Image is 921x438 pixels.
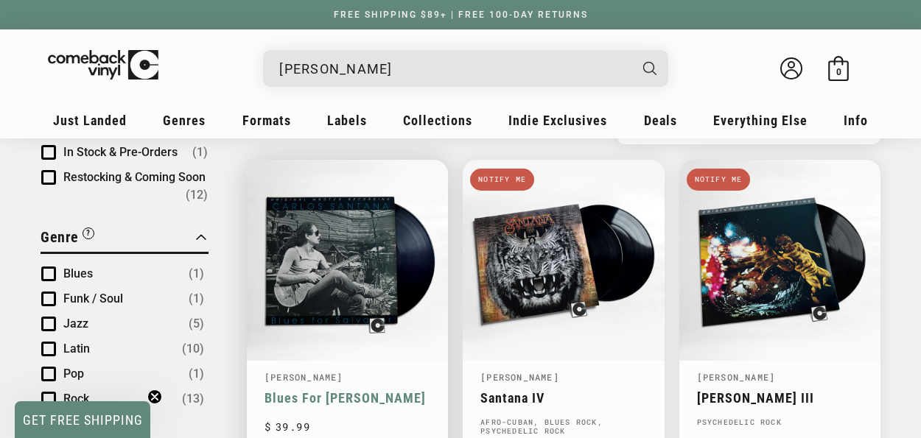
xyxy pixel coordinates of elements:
[327,113,367,128] span: Labels
[41,226,94,252] button: Filter by Genre
[15,401,150,438] div: GET FREE SHIPPINGClose teaser
[508,113,607,128] span: Indie Exclusives
[192,144,208,161] span: Number of products: (1)
[63,342,90,356] span: Latin
[263,50,668,87] div: Search
[403,113,472,128] span: Collections
[319,10,603,20] a: FREE SHIPPING $89+ | FREE 100-DAY RETURNS
[265,371,343,383] a: [PERSON_NAME]
[189,265,204,283] span: Number of products: (1)
[53,113,127,128] span: Just Landed
[480,390,646,406] a: Santana IV
[242,113,291,128] span: Formats
[182,340,204,358] span: Number of products: (10)
[713,113,808,128] span: Everything Else
[41,228,79,246] span: Genre
[189,365,204,383] span: Number of products: (1)
[182,390,204,408] span: Number of products: (13)
[63,317,88,331] span: Jazz
[163,113,206,128] span: Genres
[279,54,628,84] input: When autocomplete results are available use up and down arrows to review and enter to select
[836,66,841,77] span: 0
[844,113,868,128] span: Info
[63,145,178,159] span: In Stock & Pre-Orders
[631,50,670,87] button: Search
[480,371,559,383] a: [PERSON_NAME]
[63,292,123,305] span: Funk / Soul
[697,371,776,383] a: [PERSON_NAME]
[189,290,204,308] span: Number of products: (1)
[63,170,206,184] span: Restocking & Coming Soon
[23,412,143,428] span: GET FREE SHIPPING
[63,392,89,406] span: Rock
[697,390,863,406] a: [PERSON_NAME] III
[63,367,84,381] span: Pop
[265,390,430,406] a: Blues For [PERSON_NAME]
[63,266,93,280] span: Blues
[644,113,677,128] span: Deals
[189,315,204,333] span: Number of products: (5)
[147,389,162,404] button: Close teaser
[186,186,208,204] span: Number of products: (12)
